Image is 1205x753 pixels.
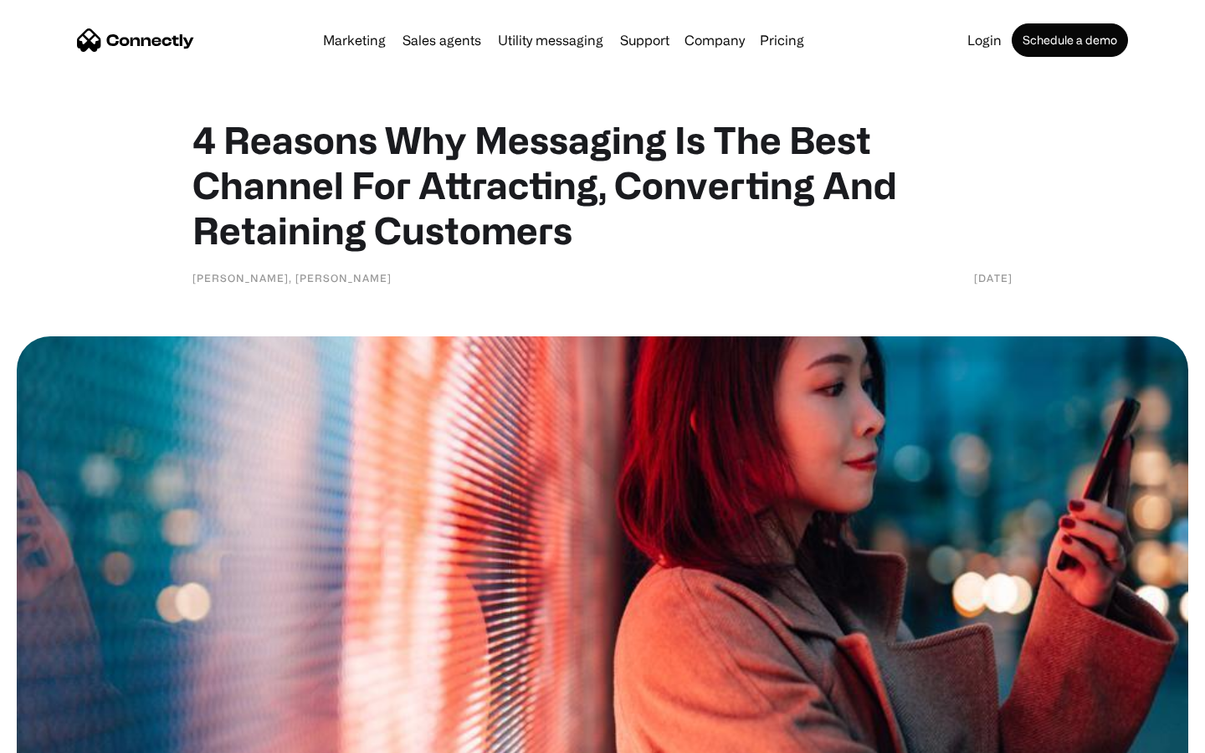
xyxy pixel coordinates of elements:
a: Pricing [753,33,811,47]
div: [PERSON_NAME], [PERSON_NAME] [192,269,392,286]
a: Schedule a demo [1012,23,1128,57]
div: [DATE] [974,269,1013,286]
div: Company [685,28,745,52]
h1: 4 Reasons Why Messaging Is The Best Channel For Attracting, Converting And Retaining Customers [192,117,1013,253]
a: Marketing [316,33,392,47]
a: Utility messaging [491,33,610,47]
a: Sales agents [396,33,488,47]
a: Login [961,33,1008,47]
aside: Language selected: English [17,724,100,747]
a: Support [613,33,676,47]
ul: Language list [33,724,100,747]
